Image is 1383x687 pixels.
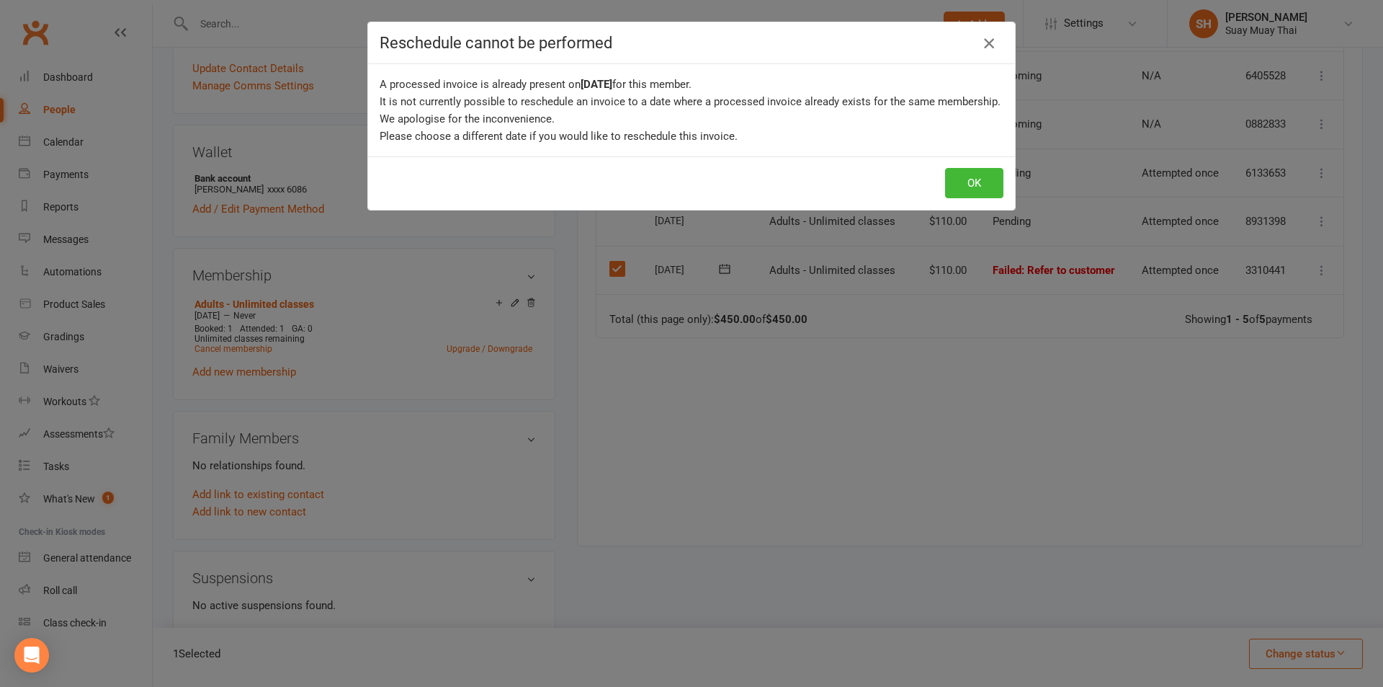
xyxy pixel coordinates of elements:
button: OK [945,168,1003,198]
div: A processed invoice is already present on for this member. It is not currently possible to resche... [380,76,1003,145]
h4: Reschedule cannot be performed [380,34,1003,52]
div: Open Intercom Messenger [14,638,49,673]
button: Close [977,32,1001,55]
b: [DATE] [581,78,612,91]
